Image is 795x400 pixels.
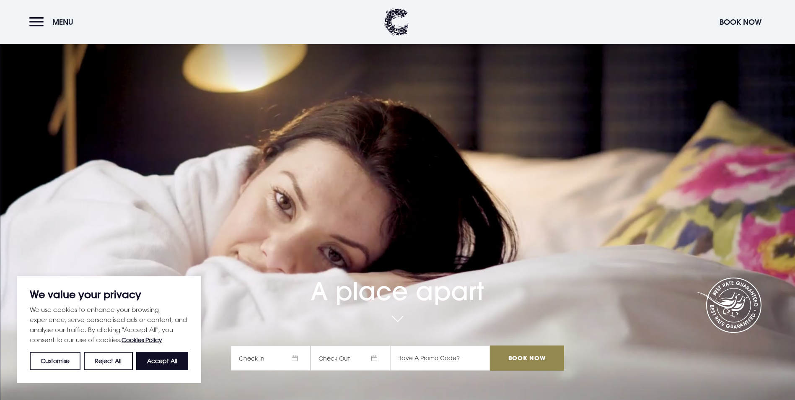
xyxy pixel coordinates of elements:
[311,345,390,371] span: Check Out
[52,17,73,27] span: Menu
[122,336,162,343] a: Cookies Policy
[29,13,78,31] button: Menu
[490,345,564,371] input: Book Now
[30,352,80,370] button: Customise
[30,304,188,345] p: We use cookies to enhance your browsing experience, serve personalised ads or content, and analys...
[390,345,490,371] input: Have A Promo Code?
[384,8,409,36] img: Clandeboye Lodge
[715,13,766,31] button: Book Now
[231,252,564,306] h1: A place apart
[84,352,132,370] button: Reject All
[136,352,188,370] button: Accept All
[30,289,188,299] p: We value your privacy
[231,345,311,371] span: Check In
[17,276,201,383] div: We value your privacy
